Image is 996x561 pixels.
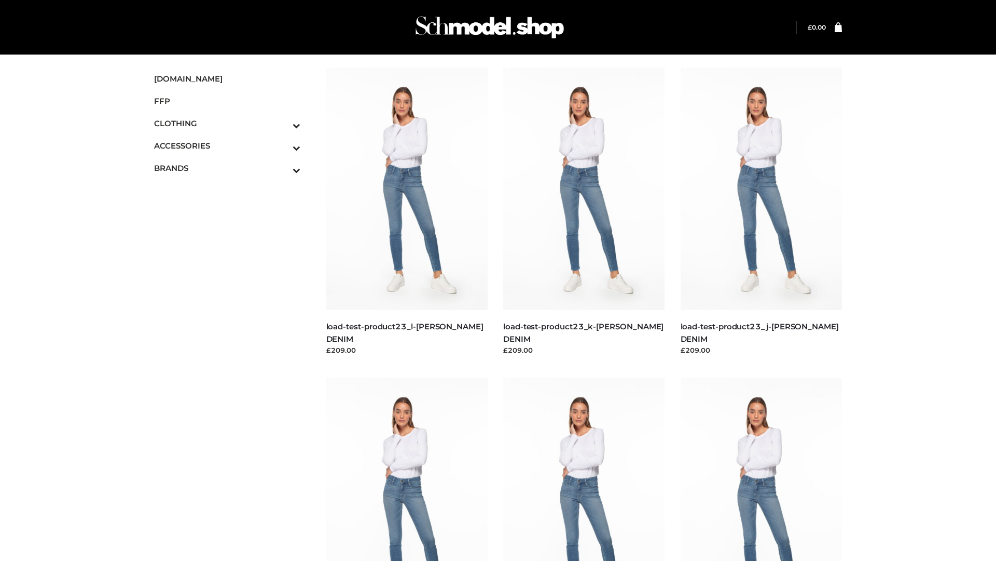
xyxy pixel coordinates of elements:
bdi: 0.00 [808,23,826,31]
button: Toggle Submenu [264,112,300,135]
div: £209.00 [326,345,488,355]
img: Schmodel Admin 964 [412,7,568,48]
span: CLOTHING [154,117,300,129]
a: FFP [154,90,300,112]
a: £0.00 [808,23,826,31]
a: load-test-product23_l-[PERSON_NAME] DENIM [326,322,483,343]
div: £209.00 [681,345,842,355]
button: Toggle Submenu [264,135,300,157]
button: Toggle Submenu [264,157,300,179]
span: ACCESSORIES [154,140,300,152]
a: load-test-product23_j-[PERSON_NAME] DENIM [681,322,839,343]
span: £ [808,23,812,31]
div: £209.00 [503,345,665,355]
a: BRANDSToggle Submenu [154,157,300,179]
span: FFP [154,95,300,107]
span: [DOMAIN_NAME] [154,73,300,85]
span: BRANDS [154,162,300,174]
a: load-test-product23_k-[PERSON_NAME] DENIM [503,322,663,343]
a: [DOMAIN_NAME] [154,68,300,90]
a: CLOTHINGToggle Submenu [154,112,300,135]
a: ACCESSORIESToggle Submenu [154,135,300,157]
